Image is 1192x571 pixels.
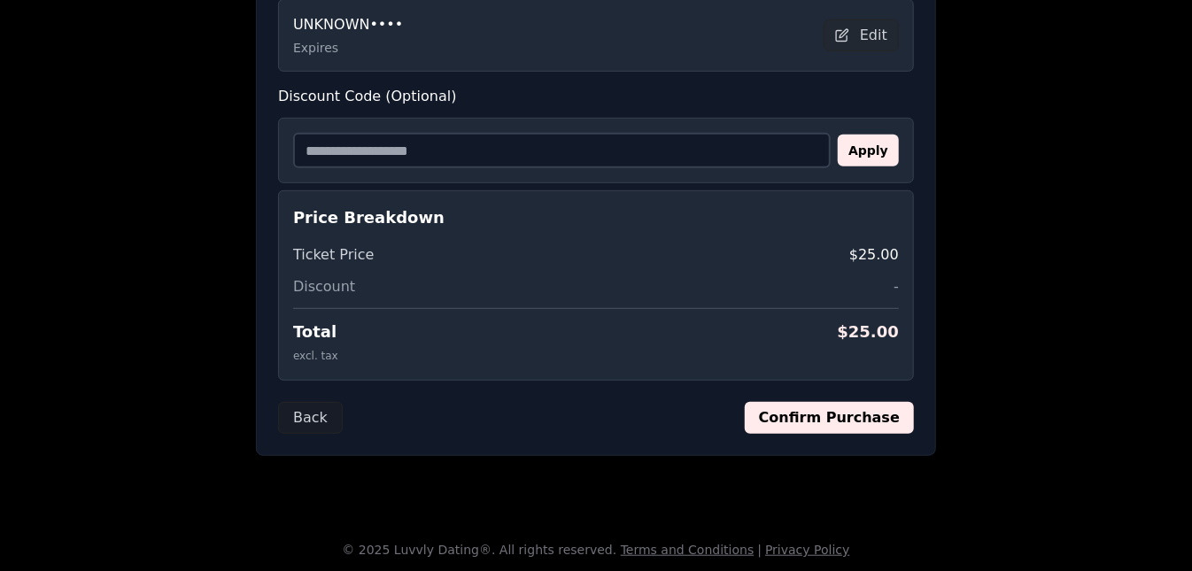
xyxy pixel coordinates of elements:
span: $ 25.00 [838,320,899,344]
a: Terms and Conditions [621,543,755,557]
button: Apply [838,135,899,166]
button: Edit [824,19,899,51]
span: - [894,276,899,297]
button: Confirm Purchase [745,402,914,434]
span: UNKNOWN •••• [293,14,403,35]
span: $25.00 [849,244,899,266]
span: | [757,543,762,557]
span: Discount [293,276,355,297]
span: excl. tax [293,350,338,362]
span: Total [293,320,337,344]
span: Ticket Price [293,244,374,266]
label: Discount Code (Optional) [278,86,914,107]
a: Privacy Policy [765,543,849,557]
p: Expires [293,39,403,57]
h4: Price Breakdown [293,205,899,230]
button: Back [278,402,343,434]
